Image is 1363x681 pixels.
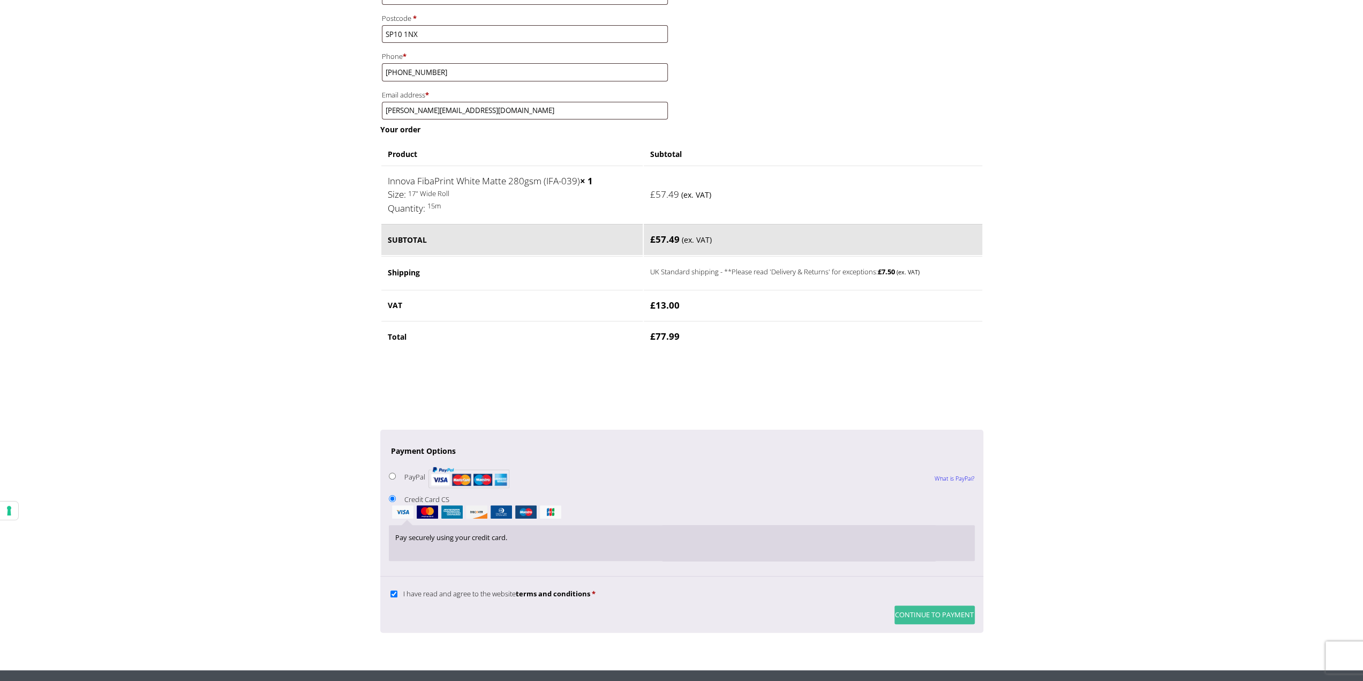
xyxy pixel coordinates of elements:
[382,11,668,25] label: Postcode
[404,472,509,482] label: PayPal
[388,201,425,215] dt: Quantity:
[392,505,413,519] img: visa
[441,505,463,519] img: amex
[491,505,512,519] img: dinersclub
[381,166,643,223] td: Innova FibaPrint White Matte 280gsm (IFA-039)
[390,590,397,597] input: I have read and agree to the websiteterms and conditions *
[403,589,590,598] span: I have read and agree to the website
[580,175,593,187] strong: × 1
[894,605,975,624] button: Continue to Payment
[540,505,561,519] img: jcb
[682,235,712,245] small: (ex. VAT)
[516,589,590,598] a: terms and conditions
[650,330,680,342] bdi: 77.99
[650,265,943,278] label: UK Standard shipping - **Please read 'Delivery & Returns' for exceptions:
[650,188,679,200] bdi: 57.49
[388,188,636,200] p: 17" Wide Roll
[644,144,982,164] th: Subtotal
[380,124,983,134] h3: Your order
[650,233,656,245] span: £
[428,463,509,491] img: PayPal acceptance mark
[395,532,968,544] p: Pay securely using your credit card.
[381,290,643,320] th: VAT
[466,505,487,519] img: discover
[381,144,643,164] th: Product
[650,233,680,245] bdi: 57.49
[650,188,656,200] span: £
[382,88,668,102] label: Email address
[380,365,543,407] iframe: reCAPTCHA
[935,465,975,492] a: What is PayPal?
[650,299,680,311] bdi: 13.00
[388,200,636,212] p: 15m
[878,267,882,276] span: £
[381,224,643,255] th: Subtotal
[897,268,920,276] small: (ex. VAT)
[878,267,895,276] bdi: 7.50
[388,188,406,201] dt: Size:
[681,190,711,200] small: (ex. VAT)
[417,505,438,519] img: mastercard
[381,256,643,289] th: Shipping
[650,330,656,342] span: £
[381,321,643,351] th: Total
[382,49,668,63] label: Phone
[592,589,596,598] abbr: required
[389,495,975,519] label: Credit Card CS
[650,299,656,311] span: £
[515,505,537,519] img: maestro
